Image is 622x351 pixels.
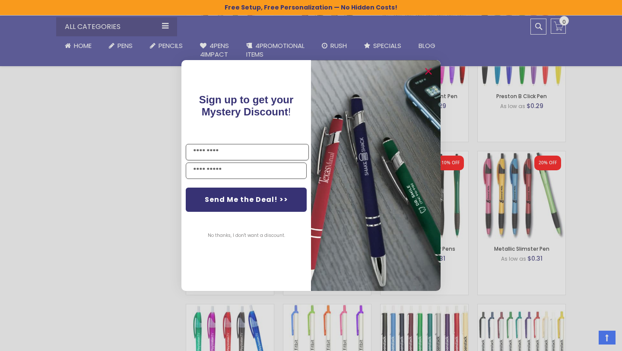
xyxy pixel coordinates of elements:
[203,225,289,246] button: No thanks, I don't want a discount.
[199,94,294,118] span: !
[422,64,435,78] button: Close dialog
[551,328,622,351] iframe: Google Customer Reviews
[199,94,294,118] span: Sign up to get your Mystery Discount
[311,60,441,290] img: pop-up-image
[186,188,307,212] button: Send Me the Deal! >>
